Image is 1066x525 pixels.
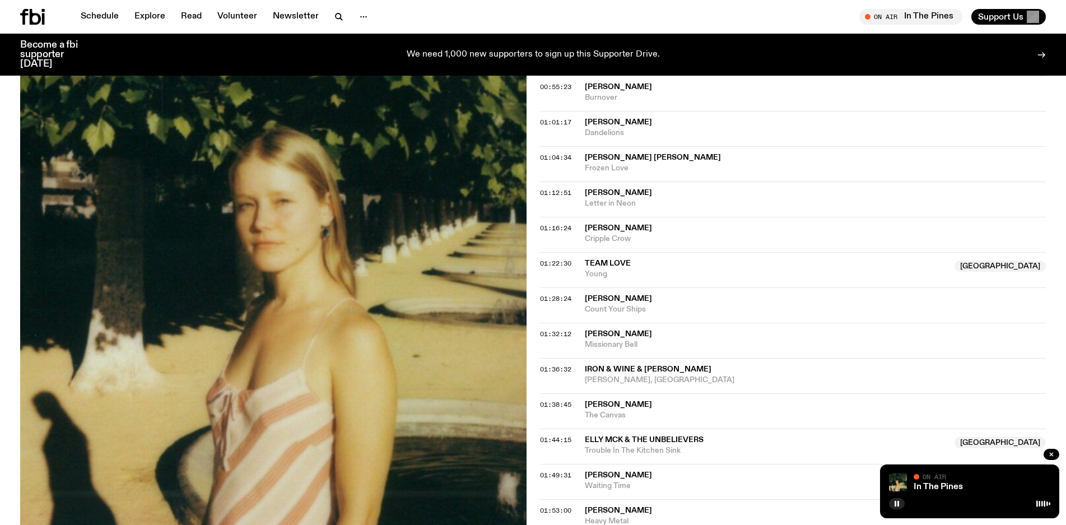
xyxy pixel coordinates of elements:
span: The Canvas [585,410,1046,421]
span: Team Love [585,259,631,267]
button: 01:38:45 [540,402,571,408]
button: 01:12:51 [540,190,571,196]
span: Count Your Ships [585,304,1046,315]
span: [PERSON_NAME] [PERSON_NAME] [585,154,721,161]
span: Waiting Time [585,481,1046,491]
span: 00:55:23 [540,82,571,91]
button: 01:53:00 [540,508,571,514]
span: 01:04:34 [540,153,571,162]
span: [PERSON_NAME], [GEOGRAPHIC_DATA] [585,375,1046,385]
span: 01:28:24 [540,294,571,303]
p: We need 1,000 new supporters to sign up this Supporter Drive. [407,50,660,60]
span: [PERSON_NAME] [585,118,652,126]
span: 01:12:51 [540,188,571,197]
a: Volunteer [211,9,264,25]
span: 01:32:12 [540,329,571,338]
span: 01:16:24 [540,224,571,233]
span: Burnover [585,92,1046,103]
span: 01:44:15 [540,435,571,444]
span: Cripple Crow [585,234,1046,244]
button: Support Us [971,9,1046,25]
span: [PERSON_NAME] [585,224,652,232]
span: 01:01:17 [540,118,571,127]
button: On AirIn The Pines [859,9,962,25]
span: [PERSON_NAME] [585,401,652,408]
button: 01:44:15 [540,437,571,443]
span: Letter in Neon [585,198,1046,209]
span: 01:49:31 [540,471,571,480]
button: 01:16:24 [540,225,571,231]
span: [PERSON_NAME] [585,189,652,197]
button: 01:01:17 [540,119,571,126]
span: Elly McK & The Unbelievers [585,436,704,444]
span: On Air [923,473,946,480]
span: Frozen Love [585,163,1046,174]
h3: Become a fbi supporter [DATE] [20,40,92,69]
span: [PERSON_NAME] [585,83,652,91]
span: 01:53:00 [540,506,571,515]
span: [PERSON_NAME] [585,507,652,514]
span: [PERSON_NAME] [585,330,652,338]
span: Support Us [978,12,1023,22]
span: 01:36:32 [540,365,571,374]
a: Schedule [74,9,125,25]
a: Explore [128,9,172,25]
span: Iron & Wine & [PERSON_NAME] [585,365,711,373]
span: [PERSON_NAME] [585,295,652,303]
button: 01:28:24 [540,296,571,302]
a: Newsletter [266,9,325,25]
a: In The Pines [914,482,963,491]
button: 01:22:30 [540,261,571,267]
button: 01:36:32 [540,366,571,373]
span: [GEOGRAPHIC_DATA] [955,261,1046,272]
a: Read [174,9,208,25]
span: 01:22:30 [540,259,571,268]
span: 01:38:45 [540,400,571,409]
button: 01:04:34 [540,155,571,161]
span: [PERSON_NAME] [585,471,652,479]
span: [GEOGRAPHIC_DATA] [955,437,1046,448]
button: 00:55:23 [540,84,571,90]
span: Dandelions [585,128,1046,138]
span: Missionary Bell [585,340,1046,350]
button: 01:49:31 [540,472,571,478]
span: Trouble In The Kitchen Sink [585,445,948,456]
span: Young [585,269,948,280]
button: 01:32:12 [540,331,571,337]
